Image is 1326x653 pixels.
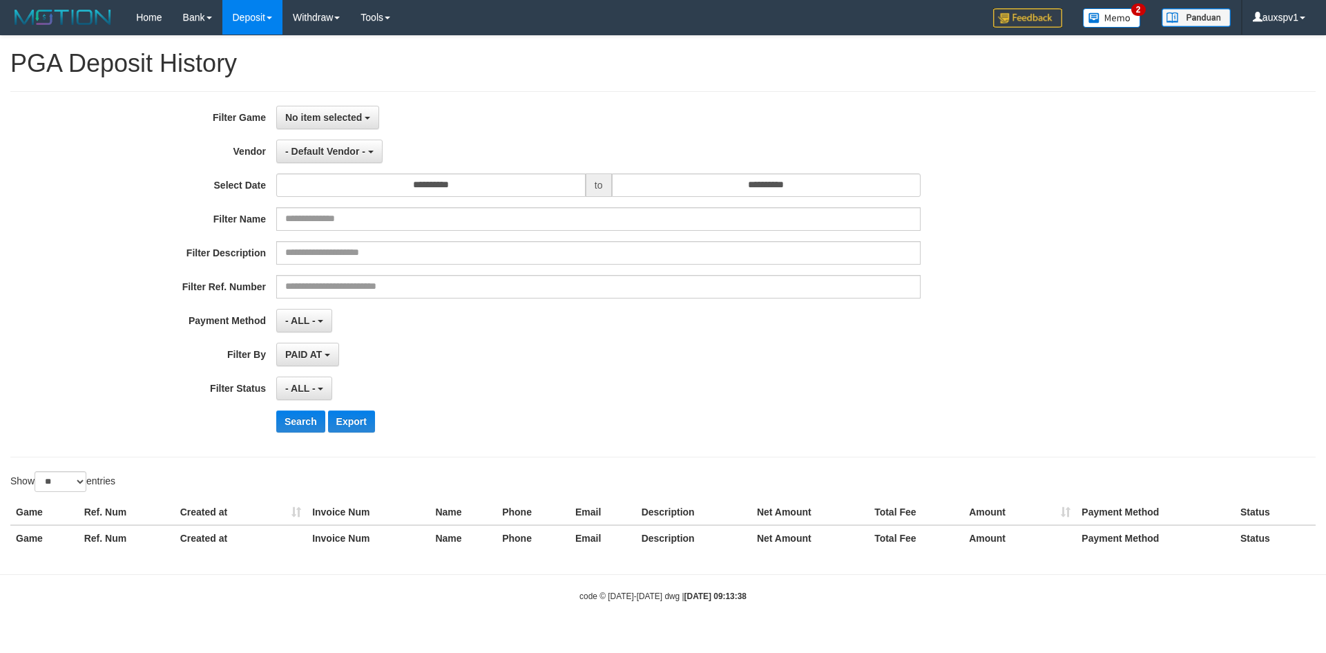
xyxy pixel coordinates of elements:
[285,112,362,123] span: No item selected
[1235,500,1316,525] th: Status
[993,8,1062,28] img: Feedback.jpg
[10,525,79,551] th: Game
[276,377,332,400] button: - ALL -
[636,525,751,551] th: Description
[276,343,339,366] button: PAID AT
[1162,8,1231,27] img: panduan.png
[175,500,307,525] th: Created at
[35,471,86,492] select: Showentries
[79,525,175,551] th: Ref. Num
[276,106,379,129] button: No item selected
[1076,500,1235,525] th: Payment Method
[1083,8,1141,28] img: Button%20Memo.svg
[430,500,497,525] th: Name
[963,525,1076,551] th: Amount
[276,140,383,163] button: - Default Vendor -
[10,50,1316,77] h1: PGA Deposit History
[751,525,869,551] th: Net Amount
[636,500,751,525] th: Description
[285,349,322,360] span: PAID AT
[869,525,963,551] th: Total Fee
[579,592,747,601] small: code © [DATE]-[DATE] dwg |
[79,500,175,525] th: Ref. Num
[1076,525,1235,551] th: Payment Method
[328,410,375,433] button: Export
[497,525,570,551] th: Phone
[1235,525,1316,551] th: Status
[869,500,963,525] th: Total Fee
[307,500,430,525] th: Invoice Num
[1131,3,1146,16] span: 2
[586,173,612,197] span: to
[285,146,365,157] span: - Default Vendor -
[684,592,747,601] strong: [DATE] 09:13:38
[285,315,316,326] span: - ALL -
[276,410,325,433] button: Search
[10,471,115,492] label: Show entries
[751,500,869,525] th: Net Amount
[175,525,307,551] th: Created at
[10,500,79,525] th: Game
[276,309,332,332] button: - ALL -
[307,525,430,551] th: Invoice Num
[570,525,636,551] th: Email
[497,500,570,525] th: Phone
[570,500,636,525] th: Email
[430,525,497,551] th: Name
[10,7,115,28] img: MOTION_logo.png
[963,500,1076,525] th: Amount
[285,383,316,394] span: - ALL -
